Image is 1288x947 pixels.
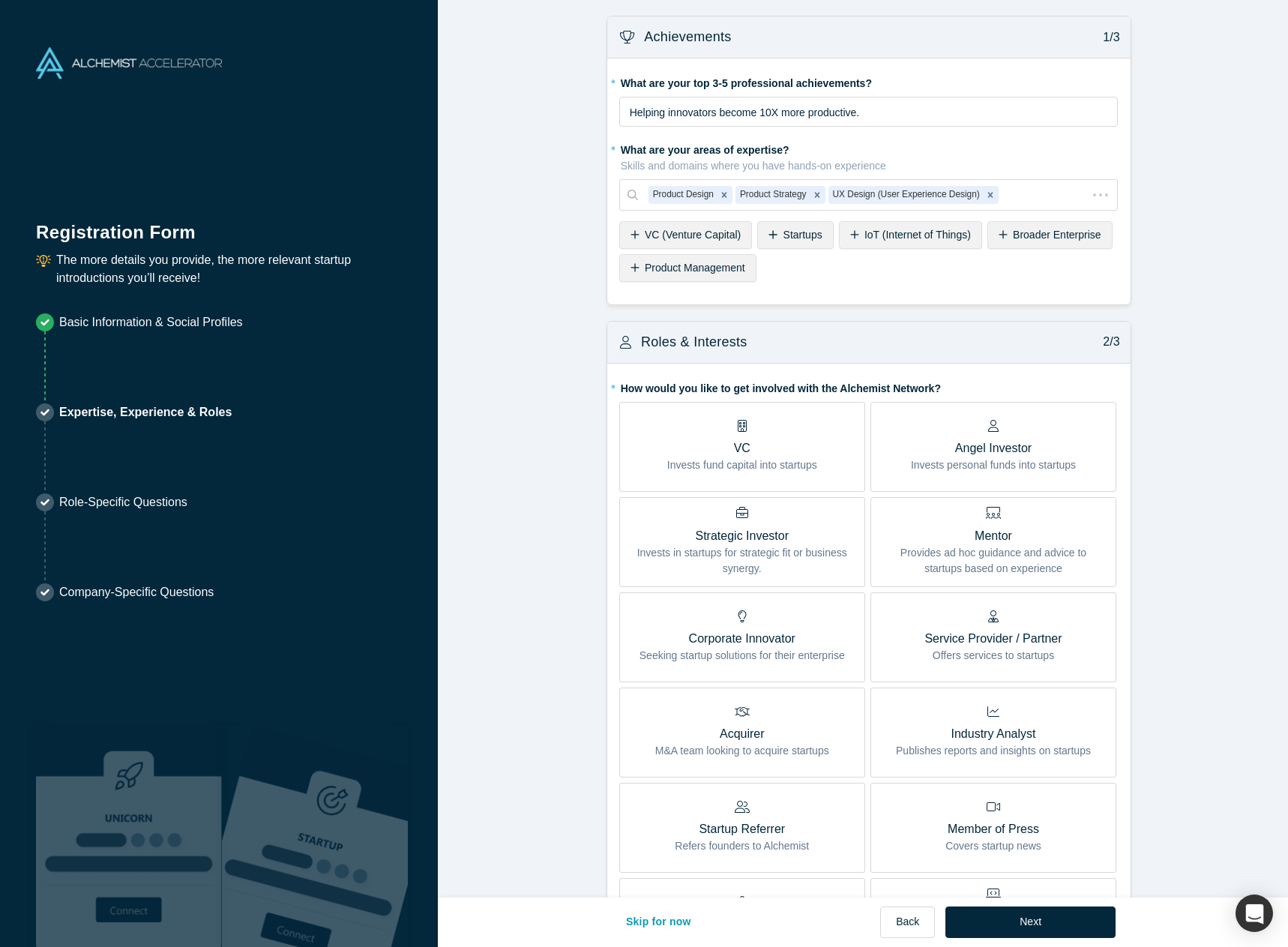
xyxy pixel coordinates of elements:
[716,186,732,204] div: Remove Product Design
[880,907,935,938] button: Back
[911,439,1076,457] p: Angel Investor
[882,527,1105,545] p: Mentor
[809,186,825,204] div: Remove Product Strategy
[59,583,214,601] p: Company-Specific Questions
[619,376,1119,397] label: How would you like to get involved with the Alchemist Network?
[36,726,222,947] img: Robust Technologies
[630,106,860,118] span: Helping innovators become 10X more productive.
[222,726,408,947] img: Prism AI
[924,630,1062,648] p: Service Provider / Partner
[610,907,707,938] button: Skip for now
[896,743,1091,759] p: Publishes reports and insights on startups
[621,158,1119,174] p: Skills and domains where you have hands-on experience
[648,186,716,204] div: Product Design
[640,648,845,664] p: Seeking startup solutions for their enterprise
[896,725,1091,743] p: Industry Analyst
[911,457,1076,473] p: Invests personal funds into startups
[59,403,232,421] p: Expertise, Experience & Roles
[675,820,809,838] p: Startup Referrer
[882,545,1105,577] p: Provides ad hoc guidance and advice to startups based on experience
[982,186,999,204] div: Remove UX Design (User Experience Design)
[1095,333,1120,351] p: 2/3
[655,743,829,759] p: M&A team looking to acquire startups
[619,70,1119,91] label: What are your top 3-5 professional achievements?
[36,203,402,246] h1: Registration Form
[59,313,243,331] p: Basic Information & Social Profiles
[675,838,809,854] p: Refers founders to Alchemist
[641,332,747,352] h3: Roles & Interests
[1095,28,1120,46] p: 1/3
[655,725,829,743] p: Acquirer
[56,251,402,287] p: The more details you provide, the more relevant startup introductions you’ll receive!
[735,186,809,204] div: Product Strategy
[619,254,756,282] div: Product Management
[619,137,1119,174] label: What are your areas of expertise?
[757,221,833,249] div: Startups
[1013,229,1101,241] span: Broader Enterprise
[864,229,971,241] span: IoT (Internet of Things)
[945,907,1116,938] button: Next
[783,229,822,241] span: Startups
[631,545,854,577] p: Invests in startups for strategic fit or business synergy.
[839,221,982,249] div: IoT (Internet of Things)
[640,630,845,648] p: Corporate Innovator
[59,493,187,511] p: Role-Specific Questions
[644,27,731,47] h3: Achievements
[945,838,1041,854] p: Covers startup news
[945,820,1041,838] p: Member of Press
[667,439,817,457] p: VC
[631,527,854,545] p: Strategic Investor
[619,97,1119,127] div: rdw-wrapper
[630,103,1109,121] div: rdw-editor
[667,457,817,473] p: Invests fund capital into startups
[924,648,1062,664] p: Offers services to startups
[36,47,222,79] img: Alchemist Accelerator Logo
[645,262,745,274] span: Product Management
[619,221,753,249] div: VC (Venture Capital)
[828,186,982,204] div: UX Design (User Experience Design)
[645,229,741,241] span: VC (Venture Capital)
[987,221,1113,249] div: Broader Enterprise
